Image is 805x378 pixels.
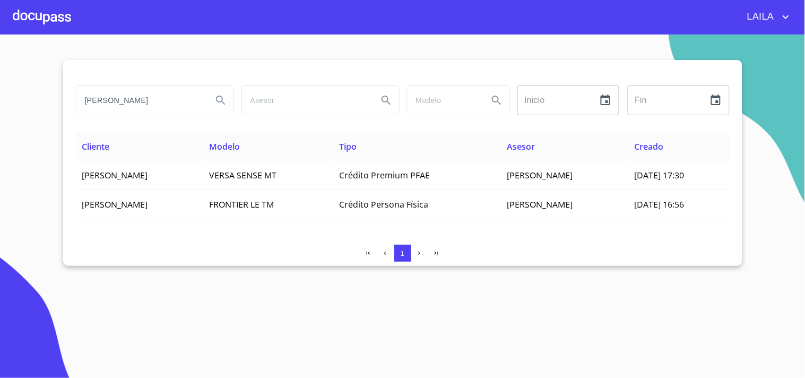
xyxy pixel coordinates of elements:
span: [PERSON_NAME] [82,199,148,210]
span: VERSA SENSE MT [209,169,276,181]
span: 1 [401,250,404,257]
span: Modelo [209,141,240,152]
span: Creado [634,141,663,152]
span: Cliente [82,141,110,152]
button: account of current user [739,8,792,25]
span: Crédito Premium PFAE [339,169,430,181]
button: 1 [394,245,411,262]
input: search [242,86,369,115]
span: [DATE] 16:56 [634,199,684,210]
span: [PERSON_NAME] [507,169,573,181]
span: [DATE] 17:30 [634,169,684,181]
input: search [408,86,480,115]
span: Crédito Persona Física [339,199,428,210]
button: Search [374,88,399,113]
span: Tipo [339,141,357,152]
span: [PERSON_NAME] [82,169,148,181]
button: Search [484,88,509,113]
span: FRONTIER LE TM [209,199,274,210]
button: Search [208,88,233,113]
span: [PERSON_NAME] [507,199,573,210]
span: LAILA [739,8,780,25]
span: Asesor [507,141,535,152]
input: search [76,86,204,115]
